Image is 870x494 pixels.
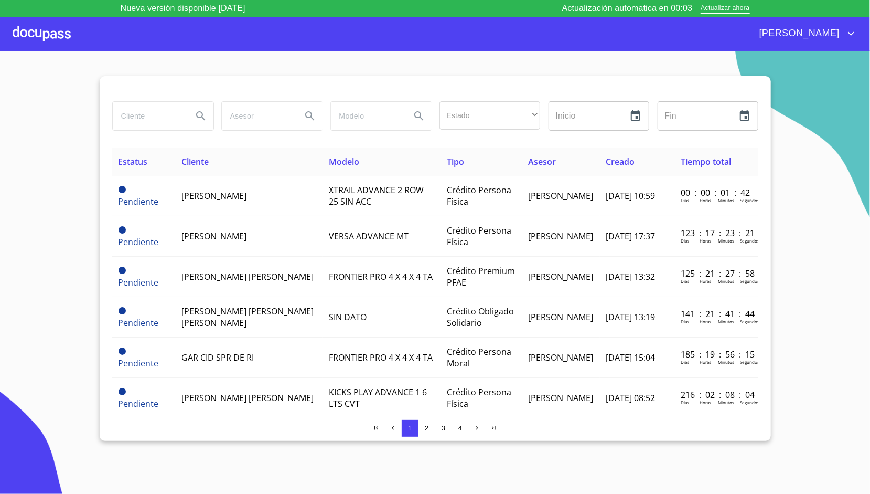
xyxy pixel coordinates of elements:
[447,306,514,329] span: Crédito Obligado Solidario
[119,307,126,314] span: Pendiente
[681,389,751,401] p: 216 : 02 : 08 : 04
[181,392,314,404] span: [PERSON_NAME] [PERSON_NAME]
[718,278,734,284] p: Minutos
[740,400,759,405] p: Segundos
[529,156,556,167] span: Asesor
[181,156,209,167] span: Cliente
[718,319,734,324] p: Minutos
[452,420,469,437] button: 4
[447,265,515,288] span: Crédito Premium PFAE
[329,230,409,242] span: VERSA ADVANCE MT
[329,184,424,207] span: XTRAIL ADVANCE 2 ROW 25 SIN ACC
[113,102,184,130] input: search
[119,226,126,234] span: Pendiente
[181,271,314,282] span: [PERSON_NAME] [PERSON_NAME]
[119,186,126,193] span: Pendiente
[681,359,689,365] p: Dias
[606,190,656,202] span: [DATE] 10:59
[188,103,213,129] button: Search
[119,348,126,355] span: Pendiente
[181,230,246,242] span: [PERSON_NAME]
[751,25,845,42] span: [PERSON_NAME]
[700,359,711,365] p: Horas
[562,2,693,15] p: Actualización automatica en 00:03
[740,359,759,365] p: Segundos
[329,271,433,282] span: FRONTIER PRO 4 X 4 X 4 TA
[606,392,656,404] span: [DATE] 08:52
[329,352,433,363] span: FRONTIER PRO 4 X 4 X 4 TA
[681,197,689,203] p: Dias
[119,388,126,395] span: Pendiente
[700,197,711,203] p: Horas
[681,308,751,320] p: 141 : 21 : 41 : 44
[402,420,418,437] button: 1
[297,103,323,129] button: Search
[119,398,159,409] span: Pendiente
[529,352,594,363] span: [PERSON_NAME]
[740,238,759,244] p: Segundos
[700,319,711,324] p: Horas
[119,156,148,167] span: Estatus
[606,311,656,323] span: [DATE] 13:19
[435,420,452,437] button: 3
[681,268,751,279] p: 125 : 21 : 27 : 58
[447,225,512,248] span: Crédito Persona Física
[529,190,594,202] span: [PERSON_NAME]
[681,400,689,405] p: Dias
[718,359,734,365] p: Minutos
[222,102,293,130] input: search
[681,319,689,324] p: Dias
[119,196,159,207] span: Pendiente
[740,197,759,203] p: Segundos
[681,227,751,239] p: 123 : 17 : 23 : 21
[700,278,711,284] p: Horas
[119,277,159,288] span: Pendiente
[529,271,594,282] span: [PERSON_NAME]
[700,400,711,405] p: Horas
[181,352,254,363] span: GAR CID SPR DE RI
[181,190,246,202] span: [PERSON_NAME]
[718,197,734,203] p: Minutos
[119,317,159,329] span: Pendiente
[606,271,656,282] span: [DATE] 13:32
[681,156,731,167] span: Tiempo total
[606,156,635,167] span: Creado
[408,424,412,432] span: 1
[751,25,857,42] button: account of current user
[447,346,512,369] span: Crédito Persona Moral
[447,156,465,167] span: Tipo
[119,236,159,248] span: Pendiente
[406,103,432,129] button: Search
[529,392,594,404] span: [PERSON_NAME]
[119,267,126,274] span: Pendiente
[329,311,367,323] span: SIN DATO
[329,386,427,409] span: KICKS PLAY ADVANCE 1 6 LTS CVT
[418,420,435,437] button: 2
[718,238,734,244] p: Minutos
[681,278,689,284] p: Dias
[181,306,314,329] span: [PERSON_NAME] [PERSON_NAME] [PERSON_NAME]
[529,230,594,242] span: [PERSON_NAME]
[447,184,512,207] span: Crédito Persona Física
[458,424,462,432] span: 4
[121,2,245,15] p: Nueva versión disponible [DATE]
[606,352,656,363] span: [DATE] 15:04
[740,319,759,324] p: Segundos
[606,230,656,242] span: [DATE] 17:37
[718,400,734,405] p: Minutos
[681,238,689,244] p: Dias
[700,238,711,244] p: Horas
[329,156,359,167] span: Modelo
[681,187,751,198] p: 00 : 00 : 01 : 42
[119,358,159,369] span: Pendiente
[425,424,428,432] span: 2
[529,311,594,323] span: [PERSON_NAME]
[331,102,402,130] input: search
[681,349,751,360] p: 185 : 19 : 56 : 15
[740,278,759,284] p: Segundos
[701,3,749,14] span: Actualizar ahora
[439,101,540,130] div: ​
[447,386,512,409] span: Crédito Persona Física
[442,424,445,432] span: 3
